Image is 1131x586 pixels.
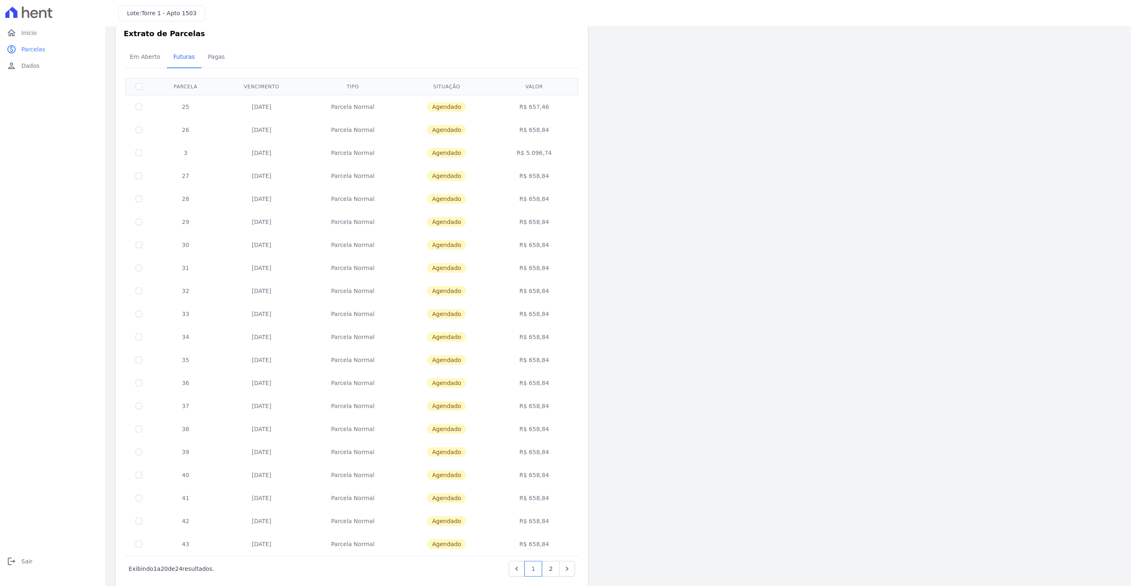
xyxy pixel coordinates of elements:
[427,217,466,227] span: Agendado
[492,279,577,302] td: R$ 658,84
[152,279,219,302] td: 32
[124,28,580,39] h3: Extrato de Parcelas
[219,441,304,464] td: [DATE]
[3,41,102,58] a: paidParcelas
[559,561,575,577] a: Next
[152,187,219,210] td: 28
[427,493,466,503] span: Agendado
[427,401,466,411] span: Agendado
[304,279,402,302] td: Parcela Normal
[492,187,577,210] td: R$ 658,84
[492,487,577,510] td: R$ 658,84
[492,510,577,533] td: R$ 658,84
[152,256,219,279] td: 31
[3,553,102,570] a: logoutSair
[127,9,196,18] h3: Lote:
[304,441,402,464] td: Parcela Normal
[125,48,165,65] span: Em Aberto
[3,58,102,74] a: personDados
[304,233,402,256] td: Parcela Normal
[219,325,304,348] td: [DATE]
[427,263,466,273] span: Agendado
[152,78,219,95] th: Parcela
[427,378,466,388] span: Agendado
[219,418,304,441] td: [DATE]
[219,118,304,141] td: [DATE]
[168,48,200,65] span: Futuras
[153,565,157,572] span: 1
[492,95,577,118] td: R$ 657,46
[427,309,466,319] span: Agendado
[492,302,577,325] td: R$ 658,84
[3,25,102,41] a: homeInício
[542,561,560,577] a: 2
[152,325,219,348] td: 34
[492,78,577,95] th: Valor
[152,95,219,118] td: 25
[492,371,577,395] td: R$ 658,84
[427,286,466,296] span: Agendado
[219,256,304,279] td: [DATE]
[7,556,16,566] i: logout
[219,279,304,302] td: [DATE]
[304,325,402,348] td: Parcela Normal
[304,395,402,418] td: Parcela Normal
[304,164,402,187] td: Parcela Normal
[427,470,466,480] span: Agendado
[304,141,402,164] td: Parcela Normal
[219,510,304,533] td: [DATE]
[219,141,304,164] td: [DATE]
[152,395,219,418] td: 37
[304,78,402,95] th: Tipo
[427,424,466,434] span: Agendado
[427,171,466,181] span: Agendado
[152,510,219,533] td: 42
[427,125,466,135] span: Agendado
[304,418,402,441] td: Parcela Normal
[304,187,402,210] td: Parcela Normal
[219,78,304,95] th: Vencimento
[304,510,402,533] td: Parcela Normal
[304,464,402,487] td: Parcela Normal
[219,395,304,418] td: [DATE]
[152,141,219,164] td: 3
[427,194,466,204] span: Agendado
[21,557,32,565] span: Sair
[427,148,466,158] span: Agendado
[524,561,542,577] a: 1
[21,29,37,37] span: Início
[304,348,402,371] td: Parcela Normal
[304,371,402,395] td: Parcela Normal
[219,371,304,395] td: [DATE]
[152,487,219,510] td: 41
[427,332,466,342] span: Agendado
[201,47,231,68] a: Pagas
[427,102,466,112] span: Agendado
[304,210,402,233] td: Parcela Normal
[152,371,219,395] td: 36
[427,516,466,526] span: Agendado
[427,240,466,250] span: Agendado
[492,533,577,556] td: R$ 658,84
[219,95,304,118] td: [DATE]
[304,302,402,325] td: Parcela Normal
[21,62,39,70] span: Dados
[7,61,16,71] i: person
[427,355,466,365] span: Agendado
[203,48,230,65] span: Pagas
[175,565,182,572] span: 24
[152,418,219,441] td: 38
[141,10,196,16] span: Torre 1 - Apto 1503
[509,561,524,577] a: Previous
[152,233,219,256] td: 30
[152,164,219,187] td: 27
[219,302,304,325] td: [DATE]
[152,464,219,487] td: 40
[152,210,219,233] td: 29
[219,187,304,210] td: [DATE]
[427,447,466,457] span: Agendado
[304,533,402,556] td: Parcela Normal
[219,533,304,556] td: [DATE]
[492,348,577,371] td: R$ 658,84
[123,47,167,68] a: Em Aberto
